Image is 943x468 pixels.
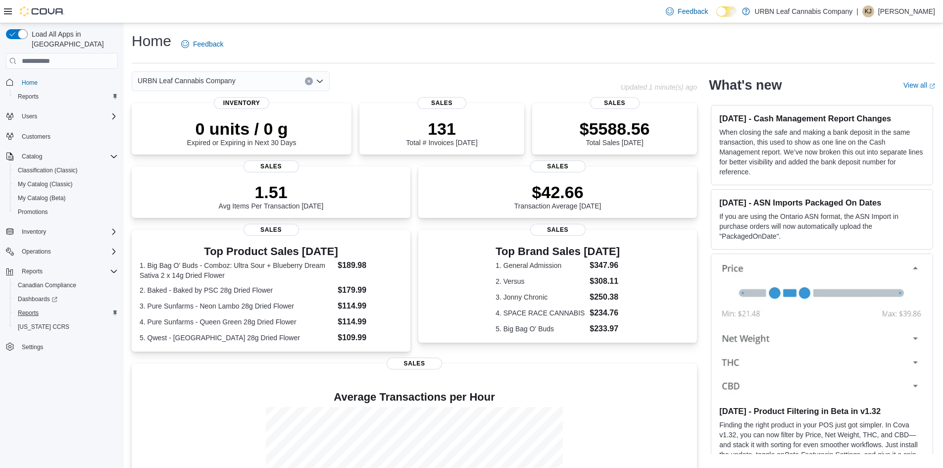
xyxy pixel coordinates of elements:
span: Reports [14,91,118,103]
button: Classification (Classic) [10,163,122,177]
dd: $109.99 [338,332,402,344]
p: Updated 1 minute(s) ago [621,83,697,91]
dt: 4. SPACE RACE CANNABIS [496,308,586,318]
dt: 5. Qwest - [GEOGRAPHIC_DATA] 28g Dried Flower [140,333,334,343]
span: Settings [22,343,43,351]
a: My Catalog (Classic) [14,178,77,190]
span: Reports [18,93,39,101]
div: Transaction Average [DATE] [514,182,601,210]
span: Home [22,79,38,87]
button: Reports [18,265,47,277]
p: | [856,5,858,17]
span: Catalog [22,153,42,160]
p: When closing the safe and making a bank deposit in the same transaction, this used to show as one... [719,127,925,177]
a: Settings [18,341,47,353]
p: URBN Leaf Cannabis Company [755,5,853,17]
span: Customers [18,130,118,143]
span: Load All Apps in [GEOGRAPHIC_DATA] [28,29,118,49]
button: Users [18,110,41,122]
button: Inventory [2,225,122,239]
em: Beta Features [785,451,828,459]
div: Expired or Expiring in Next 30 Days [187,119,297,147]
button: Catalog [18,151,46,162]
span: Inventory [22,228,46,236]
span: Classification (Classic) [14,164,118,176]
button: Canadian Compliance [10,278,122,292]
dt: 2. Versus [496,276,586,286]
p: 1.51 [219,182,324,202]
span: Users [22,112,37,120]
span: Canadian Compliance [18,281,76,289]
span: Feedback [193,39,223,49]
h4: Average Transactions per Hour [140,391,689,403]
span: Sales [387,358,442,369]
span: Sales [417,97,467,109]
dd: $114.99 [338,300,402,312]
a: Feedback [177,34,227,54]
a: [US_STATE] CCRS [14,321,73,333]
div: Total # Invoices [DATE] [406,119,477,147]
dd: $250.38 [590,291,620,303]
h3: Top Brand Sales [DATE] [496,246,620,258]
div: Total Sales [DATE] [580,119,650,147]
dd: $114.99 [338,316,402,328]
span: Reports [18,265,118,277]
a: Classification (Classic) [14,164,82,176]
div: Avg Items Per Transaction [DATE] [219,182,324,210]
p: $42.66 [514,182,601,202]
button: Operations [18,246,55,258]
dt: 4. Pure Sunfarms - Queen Green 28g Dried Flower [140,317,334,327]
a: Customers [18,131,54,143]
a: Home [18,77,42,89]
span: My Catalog (Classic) [18,180,73,188]
span: Canadian Compliance [14,279,118,291]
span: Inventory [214,97,269,109]
p: 131 [406,119,477,139]
svg: External link [929,83,935,89]
span: Promotions [18,208,48,216]
button: Customers [2,129,122,144]
input: Dark Mode [716,6,737,17]
button: Open list of options [316,77,324,85]
button: Home [2,75,122,89]
a: Promotions [14,206,52,218]
button: Catalog [2,150,122,163]
button: Promotions [10,205,122,219]
p: 0 units / 0 g [187,119,297,139]
button: Reports [10,90,122,104]
dd: $189.98 [338,260,402,271]
button: My Catalog (Beta) [10,191,122,205]
span: Sales [244,224,299,236]
div: Kaitlyn Jacklin [862,5,874,17]
nav: Complex example [6,71,118,380]
span: Operations [18,246,118,258]
span: Dashboards [18,295,57,303]
button: Reports [2,264,122,278]
p: If you are using the Ontario ASN format, the ASN Import in purchase orders will now automatically... [719,211,925,241]
button: Reports [10,306,122,320]
span: Feedback [678,6,708,16]
a: Dashboards [14,293,61,305]
img: Cova [20,6,64,16]
dt: 1. General Admission [496,260,586,270]
span: Sales [244,160,299,172]
a: View allExternal link [903,81,935,89]
button: Settings [2,340,122,354]
span: My Catalog (Beta) [18,194,66,202]
a: Reports [14,307,43,319]
span: Reports [14,307,118,319]
span: Dashboards [14,293,118,305]
dd: $234.76 [590,307,620,319]
span: Settings [18,341,118,353]
a: Canadian Compliance [14,279,80,291]
button: [US_STATE] CCRS [10,320,122,334]
dt: 3. Pure Sunfarms - Neon Lambo 28g Dried Flower [140,301,334,311]
span: Promotions [14,206,118,218]
span: Classification (Classic) [18,166,78,174]
p: [PERSON_NAME] [878,5,935,17]
dd: $233.97 [590,323,620,335]
span: Catalog [18,151,118,162]
span: My Catalog (Classic) [14,178,118,190]
h1: Home [132,31,171,51]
